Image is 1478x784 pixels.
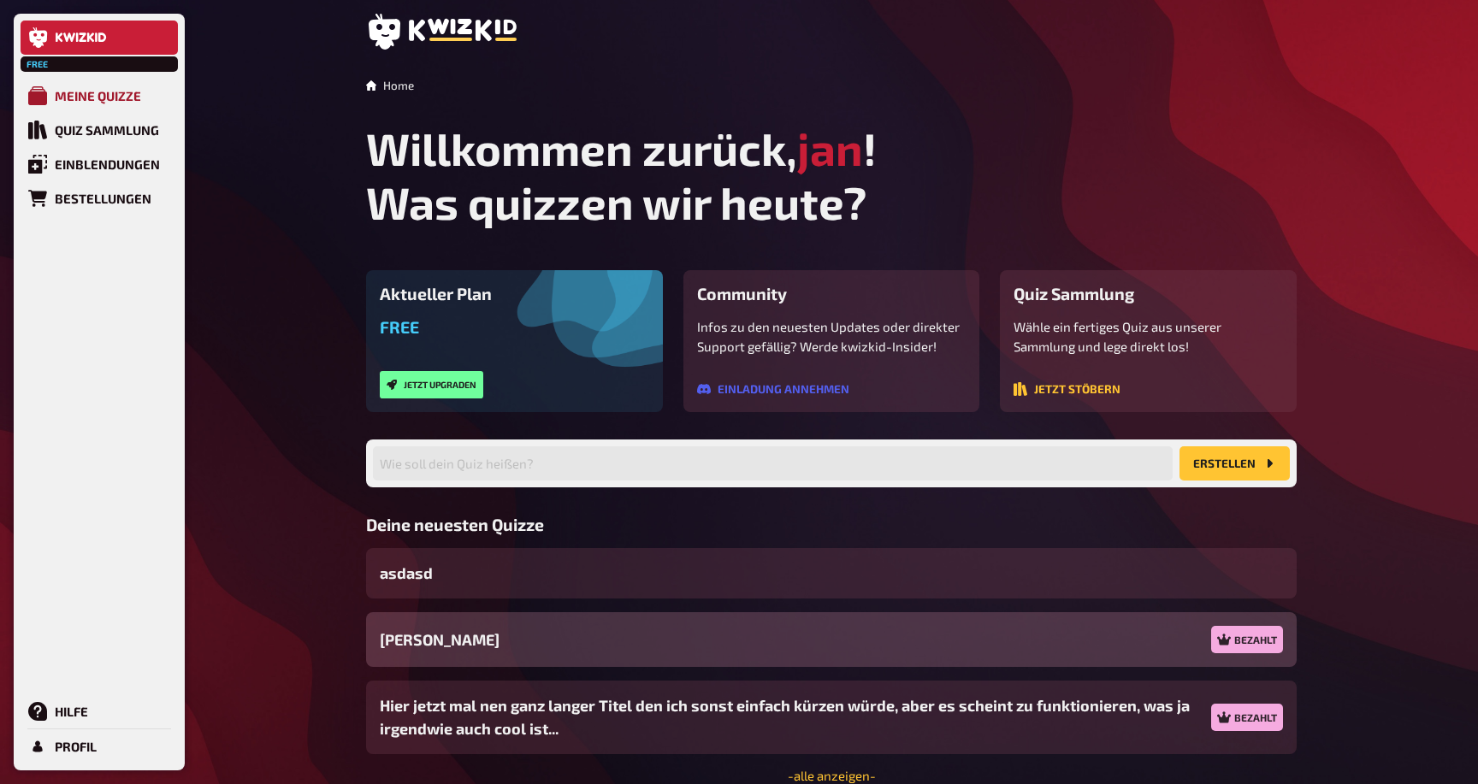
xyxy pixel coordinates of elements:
a: Hilfe [21,694,178,728]
div: Bezahlt [1211,704,1283,731]
span: Free [22,59,53,69]
p: Infos zu den neuesten Updates oder direkter Support gefällig? Werde kwizkid-Insider! [697,317,967,356]
p: Wähle ein fertiges Quiz aus unserer Sammlung und lege direkt los! [1014,317,1283,356]
div: Profil [55,739,97,754]
a: Meine Quizze [21,79,178,113]
a: Einladung annehmen [697,383,849,398]
li: Home [383,77,414,94]
span: Free [380,317,419,337]
div: Einblendungen [55,156,160,172]
a: asdasd [366,548,1297,598]
div: Quiz Sammlung [55,122,159,138]
div: Meine Quizze [55,88,141,103]
a: Hier jetzt mal nen ganz langer Titel den ich sonst einfach kürzen würde, aber es scheint zu funkt... [366,681,1297,754]
button: Einladung annehmen [697,382,849,396]
a: Quiz Sammlung [21,113,178,147]
a: Jetzt stöbern [1014,383,1120,398]
a: [PERSON_NAME]Bezahlt [366,612,1297,667]
h3: Community [697,284,967,304]
h3: Aktueller Plan [380,284,649,304]
button: Jetzt stöbern [1014,382,1120,396]
span: [PERSON_NAME] [380,628,500,651]
span: Hier jetzt mal nen ganz langer Titel den ich sonst einfach kürzen würde, aber es scheint zu funkt... [380,694,1211,740]
button: Erstellen [1179,446,1290,480]
div: Hilfe [55,704,88,719]
h1: Willkommen zurück, ! Was quizzen wir heute? [366,121,1297,229]
span: jan [797,121,863,175]
button: Jetzt upgraden [380,371,483,398]
a: Einblendungen [21,147,178,181]
input: Wie soll dein Quiz heißen? [373,446,1173,480]
div: Bestellungen [55,191,151,206]
a: -alle anzeigen- [788,768,876,783]
a: Profil [21,729,178,763]
h3: Deine neuesten Quizze [366,515,1297,534]
h3: Quiz Sammlung [1014,284,1283,304]
span: asdasd [380,562,433,585]
div: Bezahlt [1211,626,1283,653]
a: Bestellungen [21,181,178,215]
